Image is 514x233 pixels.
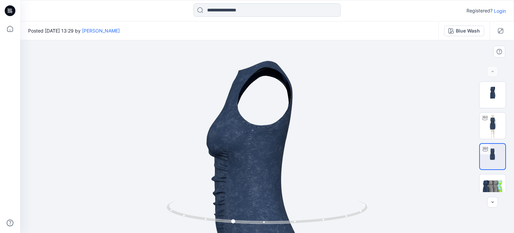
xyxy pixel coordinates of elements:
div: Blue Wash [456,27,480,35]
span: Posted [DATE] 13:29 by [28,27,120,34]
a: [PERSON_NAME] [82,28,120,34]
img: UTG outfit 2 [480,113,506,139]
button: Blue Wash [444,25,484,36]
p: Login [494,7,506,14]
p: Registered? [466,7,493,15]
img: UTG outfit 3 [480,144,505,169]
img: All colorways [480,179,506,195]
img: UTG outfit 1 [480,82,506,108]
